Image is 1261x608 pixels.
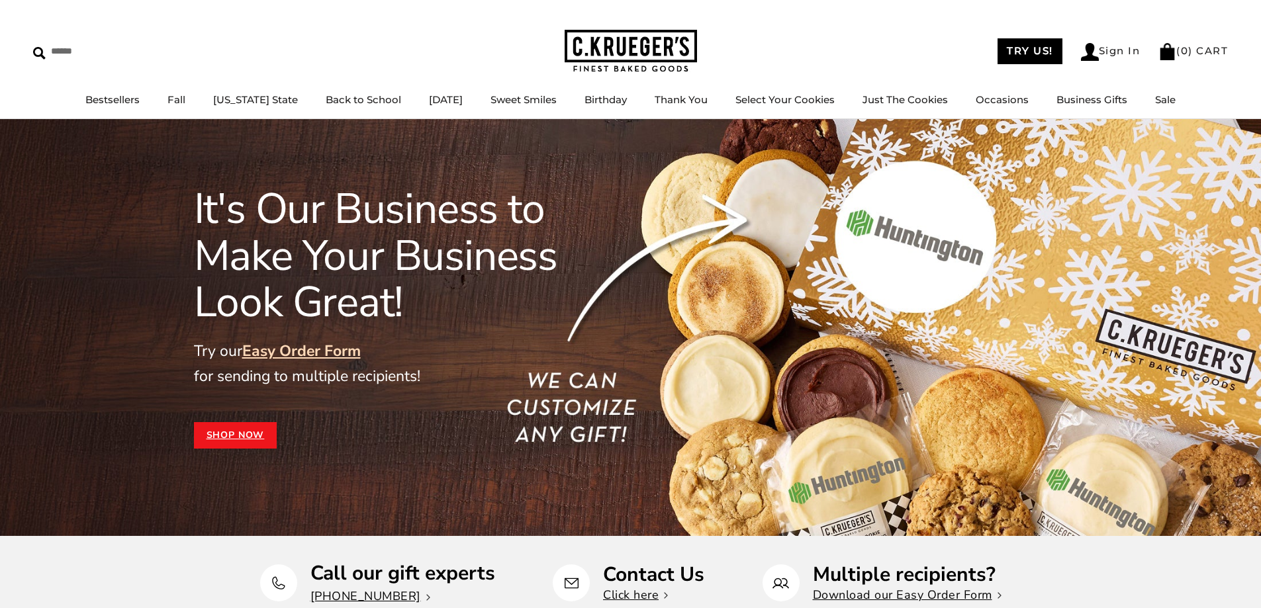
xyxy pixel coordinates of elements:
[603,564,704,585] p: Contact Us
[242,341,361,361] a: Easy Order Form
[326,93,401,106] a: Back to School
[584,93,627,106] a: Birthday
[1056,93,1127,106] a: Business Gifts
[813,564,1002,585] p: Multiple recipients?
[813,587,1002,603] a: Download our Easy Order Form
[1158,44,1228,57] a: (0) CART
[563,575,580,591] img: Contact Us
[772,575,789,591] img: Multiple recipients?
[310,563,495,584] p: Call our gift experts
[85,93,140,106] a: Bestsellers
[655,93,708,106] a: Thank You
[194,422,277,449] a: Shop Now
[429,93,463,106] a: [DATE]
[603,587,668,603] a: Click here
[33,47,46,60] img: Search
[1158,43,1176,60] img: Bag
[194,186,615,326] h1: It's Our Business to Make Your Business Look Great!
[270,575,287,591] img: Call our gift experts
[863,93,948,106] a: Just The Cookies
[565,30,697,73] img: C.KRUEGER'S
[310,588,430,604] a: [PHONE_NUMBER]
[213,93,298,106] a: [US_STATE] State
[998,38,1062,64] a: TRY US!
[194,339,615,389] p: Try our for sending to multiple recipients!
[490,93,557,106] a: Sweet Smiles
[1081,43,1099,61] img: Account
[1081,43,1141,61] a: Sign In
[976,93,1029,106] a: Occasions
[735,93,835,106] a: Select Your Cookies
[33,41,191,62] input: Search
[1181,44,1189,57] span: 0
[1155,93,1176,106] a: Sale
[167,93,185,106] a: Fall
